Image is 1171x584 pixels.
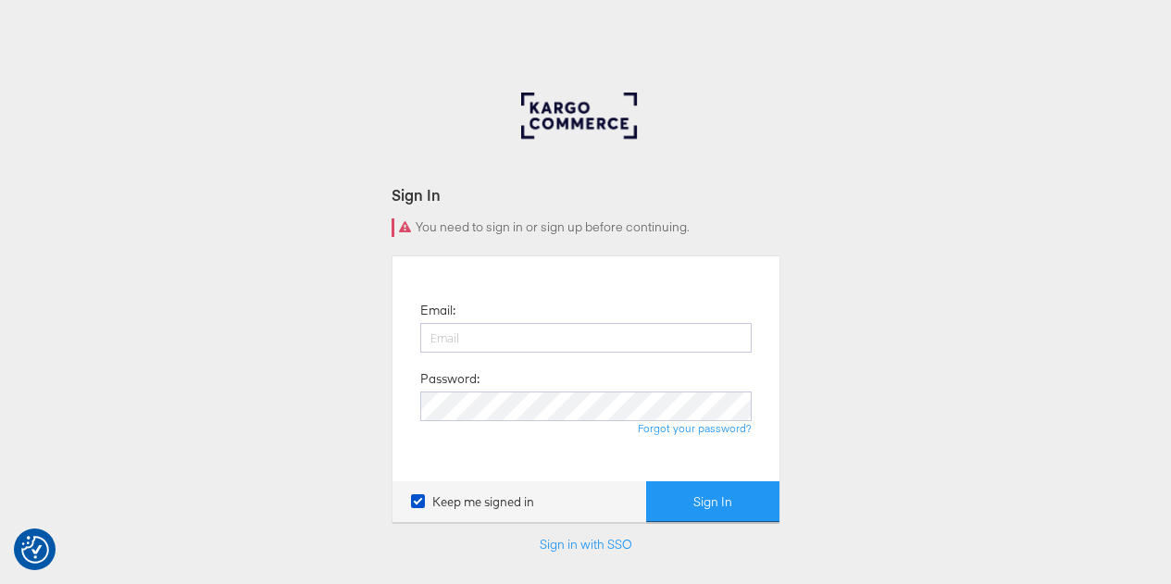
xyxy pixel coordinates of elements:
button: Consent Preferences [21,536,49,564]
button: Sign In [646,481,779,523]
a: Forgot your password? [638,421,752,435]
img: Revisit consent button [21,536,49,564]
label: Email: [420,302,455,319]
div: You need to sign in or sign up before continuing. [392,218,780,237]
input: Email [420,323,752,353]
div: Sign In [392,184,780,205]
a: Sign in with SSO [540,536,632,553]
label: Keep me signed in [411,493,534,511]
label: Password: [420,370,480,388]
